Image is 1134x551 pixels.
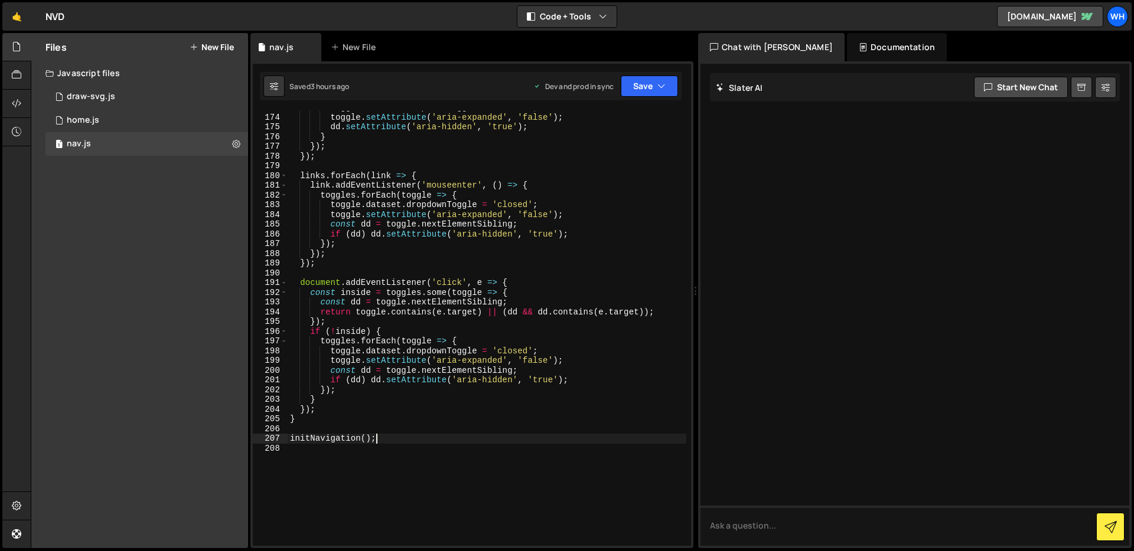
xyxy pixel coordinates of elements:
div: Dev and prod in sync [533,81,614,91]
a: 🤙 [2,2,31,31]
div: 179 [253,161,288,171]
div: 15719/47569.js [45,132,248,156]
div: draw-svg.js [67,91,115,102]
div: 201 [253,375,288,385]
div: Javascript files [31,61,248,85]
div: 15719/47215.js [45,85,248,109]
div: 175 [253,122,288,132]
div: 206 [253,424,288,434]
span: 1 [56,140,63,150]
div: Chat with [PERSON_NAME] [698,33,845,61]
div: 208 [253,444,288,454]
div: 204 [253,405,288,415]
button: Save [621,76,678,97]
div: 189 [253,258,288,268]
div: 198 [253,346,288,356]
div: 191 [253,278,288,288]
div: nav.js [269,41,294,53]
div: 3 hours ago [311,81,350,91]
div: 192 [253,288,288,298]
div: 199 [253,356,288,366]
div: 182 [253,191,288,201]
button: Start new chat [974,77,1068,98]
h2: Slater AI [716,82,763,93]
div: 194 [253,307,288,317]
div: 195 [253,317,288,327]
div: 176 [253,132,288,142]
button: New File [190,42,234,52]
div: 177 [253,142,288,152]
div: 205 [253,414,288,424]
div: 180 [253,171,288,181]
div: New File [331,41,380,53]
h2: Files [45,41,67,54]
div: 190 [253,268,288,278]
div: 202 [253,385,288,395]
div: 184 [253,210,288,220]
div: 178 [253,152,288,162]
div: 203 [253,395,288,405]
div: nav.js [67,139,91,149]
div: 188 [253,249,288,259]
div: 181 [253,181,288,191]
div: 193 [253,297,288,307]
div: 197 [253,336,288,346]
div: 174 [253,113,288,123]
button: Code + Tools [517,6,617,27]
div: NVD [45,9,64,24]
div: 200 [253,366,288,376]
div: 187 [253,239,288,249]
div: Documentation [847,33,947,61]
div: 196 [253,327,288,337]
div: 15719/47265.js [45,109,248,132]
div: home.js [67,115,99,126]
a: Wh [1107,6,1128,27]
div: 207 [253,434,288,444]
div: Saved [289,81,350,91]
div: 183 [253,200,288,210]
div: 186 [253,229,288,240]
a: [DOMAIN_NAME] [997,6,1103,27]
div: 185 [253,219,288,229]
